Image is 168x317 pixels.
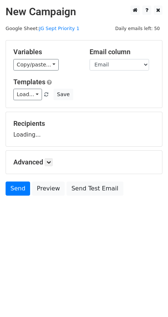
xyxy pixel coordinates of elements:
[13,48,78,56] h5: Variables
[13,120,155,139] div: Loading...
[13,89,42,100] a: Load...
[90,48,155,56] h5: Email column
[67,182,123,196] a: Send Test Email
[13,78,45,86] a: Templates
[54,89,73,100] button: Save
[6,6,162,18] h2: New Campaign
[32,182,65,196] a: Preview
[13,158,155,166] h5: Advanced
[39,26,79,31] a: JG Sept Priority 1
[13,120,155,128] h5: Recipients
[6,182,30,196] a: Send
[13,59,59,71] a: Copy/paste...
[113,26,162,31] a: Daily emails left: 50
[113,24,162,33] span: Daily emails left: 50
[6,26,80,31] small: Google Sheet:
